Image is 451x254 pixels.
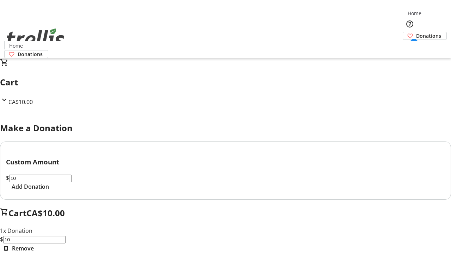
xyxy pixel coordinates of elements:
span: Add Donation [12,182,49,191]
button: Add Donation [6,182,55,191]
a: Donations [403,32,447,40]
a: Donations [4,50,48,58]
span: Donations [416,32,441,40]
button: Help [403,17,417,31]
input: Donation Amount [3,236,66,243]
span: Remove [12,244,34,253]
span: Donations [18,50,43,58]
button: Cart [403,40,417,54]
span: Home [9,42,23,49]
a: Home [5,42,27,49]
span: CA$10.00 [26,207,65,219]
span: CA$10.00 [8,98,33,106]
a: Home [403,10,426,17]
span: $ [6,174,9,182]
h3: Custom Amount [6,157,445,167]
input: Donation Amount [9,175,72,182]
img: Orient E2E Organization 9N6DeoeNRN's Logo [4,20,67,56]
span: Home [408,10,421,17]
